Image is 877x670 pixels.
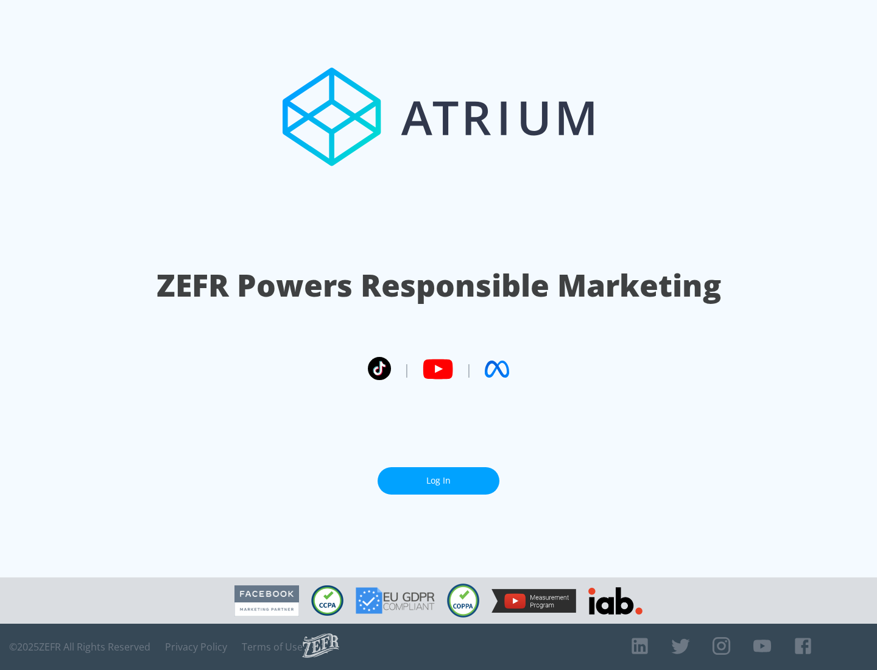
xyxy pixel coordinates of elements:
img: COPPA Compliant [447,584,479,618]
span: | [403,360,410,378]
img: YouTube Measurement Program [491,589,576,613]
a: Log In [378,467,499,495]
span: © 2025 ZEFR All Rights Reserved [9,641,150,653]
h1: ZEFR Powers Responsible Marketing [157,264,721,306]
a: Privacy Policy [165,641,227,653]
span: | [465,360,473,378]
img: GDPR Compliant [356,587,435,614]
img: Facebook Marketing Partner [234,585,299,616]
a: Terms of Use [242,641,303,653]
img: IAB [588,587,643,615]
img: CCPA Compliant [311,585,343,616]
